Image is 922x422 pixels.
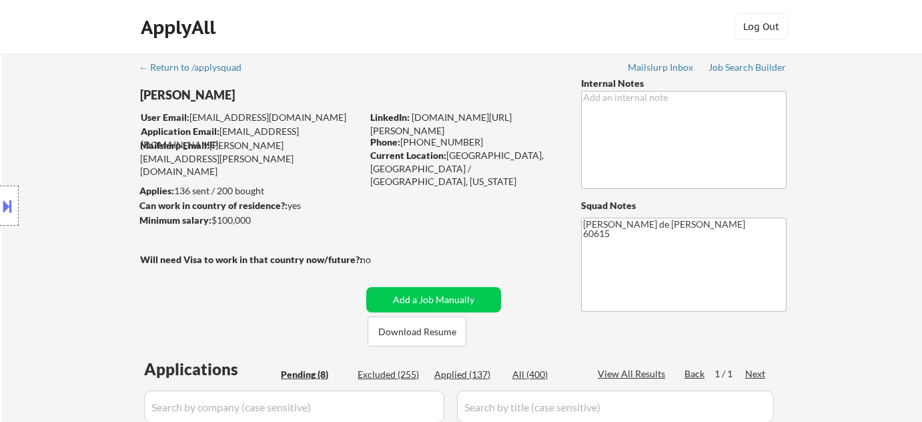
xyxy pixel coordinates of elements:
[709,62,787,75] a: Job Search Builder
[598,367,669,381] div: View All Results
[745,367,767,381] div: Next
[140,254,362,265] strong: Will need Visa to work in that country now/future?:
[360,253,398,266] div: no
[581,199,787,212] div: Squad Notes
[628,62,695,75] a: Mailslurp Inbox
[139,214,362,227] div: $100,000
[141,16,219,39] div: ApplyAll
[141,125,362,151] div: [EMAIL_ADDRESS][DOMAIN_NAME]
[139,184,362,198] div: 136 sent / 200 bought
[139,199,358,212] div: yes
[370,150,446,161] strong: Current Location:
[358,368,424,381] div: Excluded (255)
[434,368,501,381] div: Applied (137)
[139,62,254,75] a: ← Return to /applysquad
[139,63,254,72] div: ← Return to /applysquad
[735,13,788,40] button: Log Out
[281,368,348,381] div: Pending (8)
[370,149,559,188] div: [GEOGRAPHIC_DATA], [GEOGRAPHIC_DATA] / [GEOGRAPHIC_DATA], [US_STATE]
[370,112,410,123] strong: LinkedIn:
[140,139,362,178] div: [PERSON_NAME][EMAIL_ADDRESS][PERSON_NAME][DOMAIN_NAME]
[144,361,276,377] div: Applications
[370,112,514,136] a: [DOMAIN_NAME][URL] [PERSON_NAME]
[140,87,414,103] div: [PERSON_NAME]
[581,77,787,90] div: Internal Notes
[628,63,695,72] div: Mailslurp Inbox
[684,367,706,381] div: Back
[715,367,745,381] div: 1 / 1
[366,287,501,312] button: Add a Job Manually
[368,316,466,347] button: Download Resume
[709,63,787,72] div: Job Search Builder
[370,136,559,149] div: [PHONE_NUMBER]
[141,111,362,124] div: [EMAIL_ADDRESS][DOMAIN_NAME]
[370,136,400,148] strong: Phone:
[512,368,579,381] div: All (400)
